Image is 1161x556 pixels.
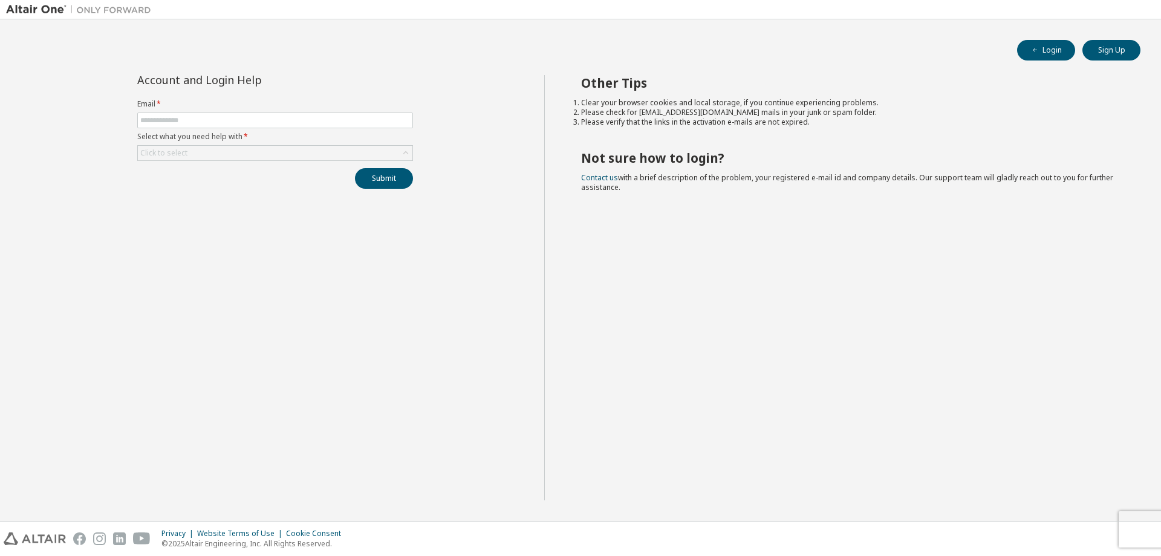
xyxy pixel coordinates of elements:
img: instagram.svg [93,532,106,545]
button: Login [1017,40,1075,61]
li: Please verify that the links in the activation e-mails are not expired. [581,117,1119,127]
label: Email [137,99,413,109]
img: youtube.svg [133,532,151,545]
div: Account and Login Help [137,75,358,85]
button: Submit [355,168,413,189]
div: Privacy [161,529,197,538]
img: facebook.svg [73,532,86,545]
span: with a brief description of the problem, your registered e-mail id and company details. Our suppo... [581,172,1113,192]
li: Clear your browser cookies and local storage, if you continue experiencing problems. [581,98,1119,108]
a: Contact us [581,172,618,183]
button: Sign Up [1082,40,1140,61]
div: Click to select [140,148,187,158]
h2: Not sure how to login? [581,150,1119,166]
label: Select what you need help with [137,132,413,142]
img: Altair One [6,4,157,16]
img: linkedin.svg [113,532,126,545]
div: Website Terms of Use [197,529,286,538]
div: Cookie Consent [286,529,348,538]
div: Click to select [138,146,412,160]
h2: Other Tips [581,75,1119,91]
li: Please check for [EMAIL_ADDRESS][DOMAIN_NAME] mails in your junk or spam folder. [581,108,1119,117]
img: altair_logo.svg [4,532,66,545]
p: © 2025 Altair Engineering, Inc. All Rights Reserved. [161,538,348,549]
